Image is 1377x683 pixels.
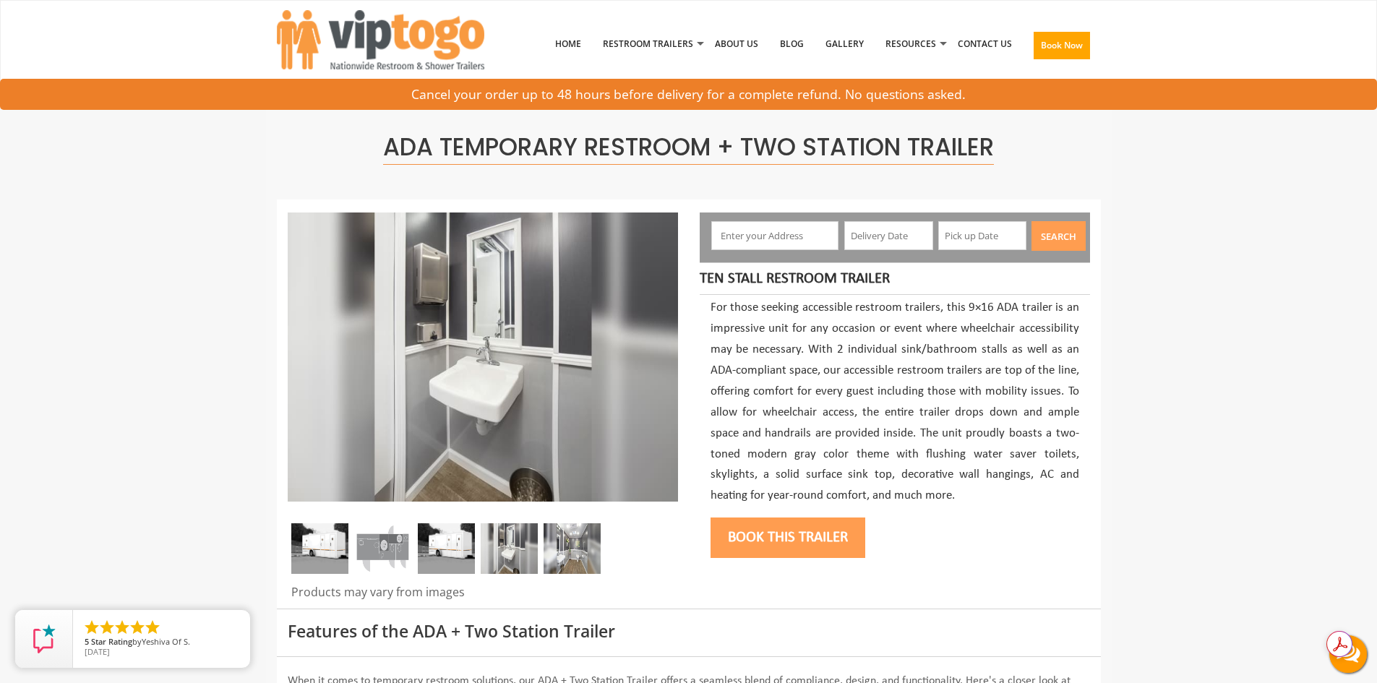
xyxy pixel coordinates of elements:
[288,212,678,502] img: Three restrooms out of which one ADA, one female and one male
[769,7,815,82] a: Blog
[291,523,348,574] img: Three restrooms out of which one ADA, one female and one male
[288,622,1090,640] h3: Features of the ADA + Two Station Trailer
[544,7,592,82] a: Home
[947,7,1023,82] a: Contact Us
[844,221,933,250] input: Delivery Date
[85,646,110,657] span: [DATE]
[129,619,146,636] li: 
[481,523,538,574] img: Inside view of inside of ADA + 2 with luxury sink and mirror
[704,7,769,82] a: About Us
[815,7,875,82] a: Gallery
[383,130,994,165] span: ADA Temporary Restroom + Two Station Trailer
[700,270,1079,288] h4: Ten Stall Restroom Trailer
[277,10,484,69] img: VIPTOGO
[85,637,239,648] span: by
[113,619,131,636] li: 
[144,619,161,636] li: 
[711,517,865,558] button: Book this trailer
[354,523,411,574] img: A detailed image of ADA +2 trailer floor plan
[98,619,116,636] li: 
[1023,7,1101,90] a: Book Now
[1034,32,1090,59] button: Book Now
[711,298,1079,507] p: For those seeking accessible restroom trailers, this 9×16 ADA trailer is an impressive unit for a...
[91,636,132,647] span: Star Rating
[142,636,190,647] span: Yeshiva Of S.
[938,221,1027,250] input: Pick up Date
[544,523,601,574] img: Inside view of ADA+2 in gray with one sink, stall and interior decorations
[592,7,704,82] a: Restroom Trailers
[1319,625,1377,683] button: Live Chat
[30,624,59,653] img: Review Rating
[711,221,838,250] input: Enter your Address
[288,584,678,609] div: Products may vary from images
[875,7,947,82] a: Resources
[1031,221,1086,251] button: Search
[83,619,100,636] li: 
[85,636,89,647] span: 5
[418,523,475,574] img: Three restrooms out of which one ADA, one female and one male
